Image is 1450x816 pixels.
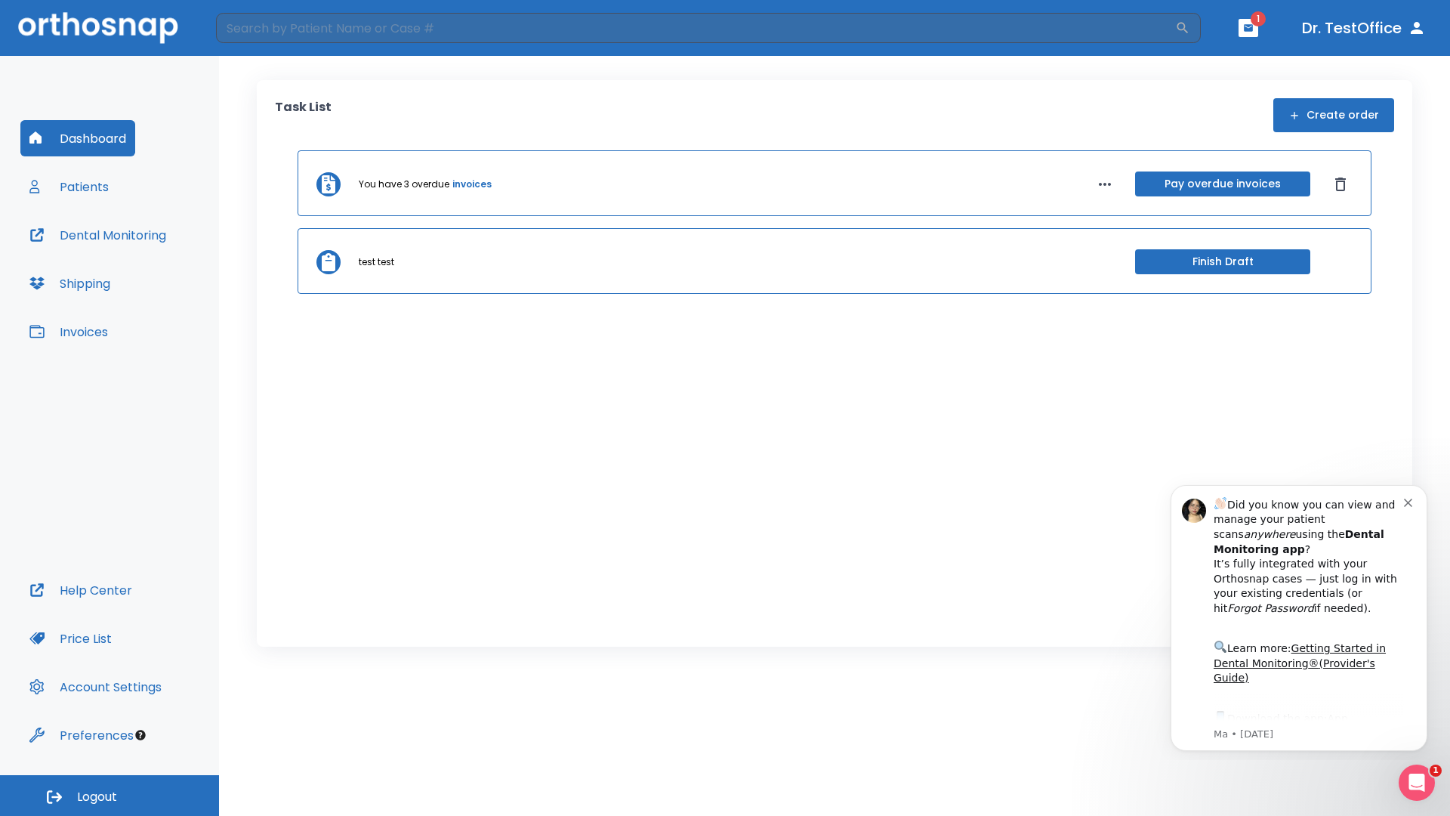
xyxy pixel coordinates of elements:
[1399,765,1435,801] iframe: Intercom live chat
[1273,98,1394,132] button: Create order
[20,217,175,253] button: Dental Monitoring
[1148,471,1450,760] iframe: Intercom notifications message
[1135,249,1310,274] button: Finish Draft
[216,13,1175,43] input: Search by Patient Name or Case #
[66,241,200,268] a: App Store
[134,728,147,742] div: Tooltip anchor
[1328,172,1353,196] button: Dismiss
[20,572,141,608] button: Help Center
[1135,172,1310,196] button: Pay overdue invoices
[18,12,178,43] img: Orthosnap
[359,255,394,269] p: test test
[20,669,171,705] button: Account Settings
[20,120,135,156] button: Dashboard
[359,178,449,191] p: You have 3 overdue
[20,717,143,753] button: Preferences
[1251,11,1266,26] span: 1
[66,256,256,270] p: Message from Ma, sent 8w ago
[66,237,256,314] div: Download the app: | ​ Let us know if you need help getting started!
[275,98,332,132] p: Task List
[20,265,119,301] button: Shipping
[77,789,117,805] span: Logout
[452,178,492,191] a: invoices
[256,23,268,36] button: Dismiss notification
[20,168,118,205] button: Patients
[1296,14,1432,42] button: Dr. TestOffice
[20,314,117,350] button: Invoices
[1430,765,1442,777] span: 1
[20,620,121,657] button: Price List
